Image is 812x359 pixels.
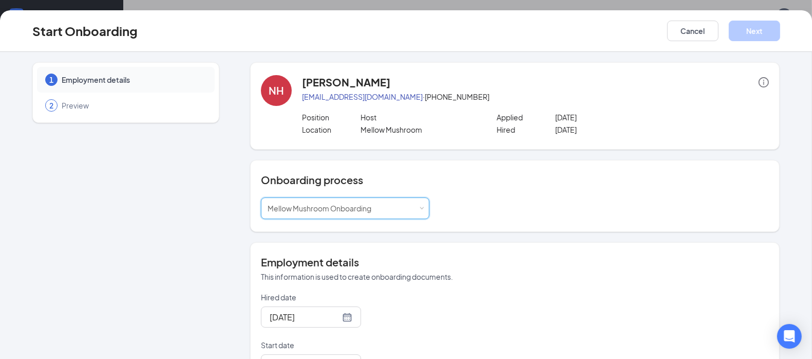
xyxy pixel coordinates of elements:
[555,124,672,135] p: [DATE]
[261,272,769,282] p: This information is used to create onboarding documents.
[555,112,672,122] p: [DATE]
[302,112,361,122] p: Position
[759,77,769,87] span: info-circle
[497,112,555,122] p: Applied
[268,204,371,213] span: Mellow Mushroom Onboarding
[261,255,769,270] h4: Employment details
[497,124,555,135] p: Hired
[777,324,802,349] div: Open Intercom Messenger
[361,124,477,135] p: Mellow Mushroom
[261,292,429,302] p: Hired date
[268,198,379,219] div: [object Object]
[269,83,284,98] div: NH
[302,92,769,102] p: · [PHONE_NUMBER]
[302,75,390,89] h4: [PERSON_NAME]
[270,311,340,324] input: Aug 26, 2025
[62,75,204,85] span: Employment details
[49,75,53,85] span: 1
[302,92,423,101] a: [EMAIL_ADDRESS][DOMAIN_NAME]
[667,21,719,41] button: Cancel
[32,22,138,40] h3: Start Onboarding
[729,21,780,41] button: Next
[62,100,204,111] span: Preview
[261,173,769,187] h4: Onboarding process
[302,124,361,135] p: Location
[261,340,429,350] p: Start date
[361,112,477,122] p: Host
[49,100,53,111] span: 2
